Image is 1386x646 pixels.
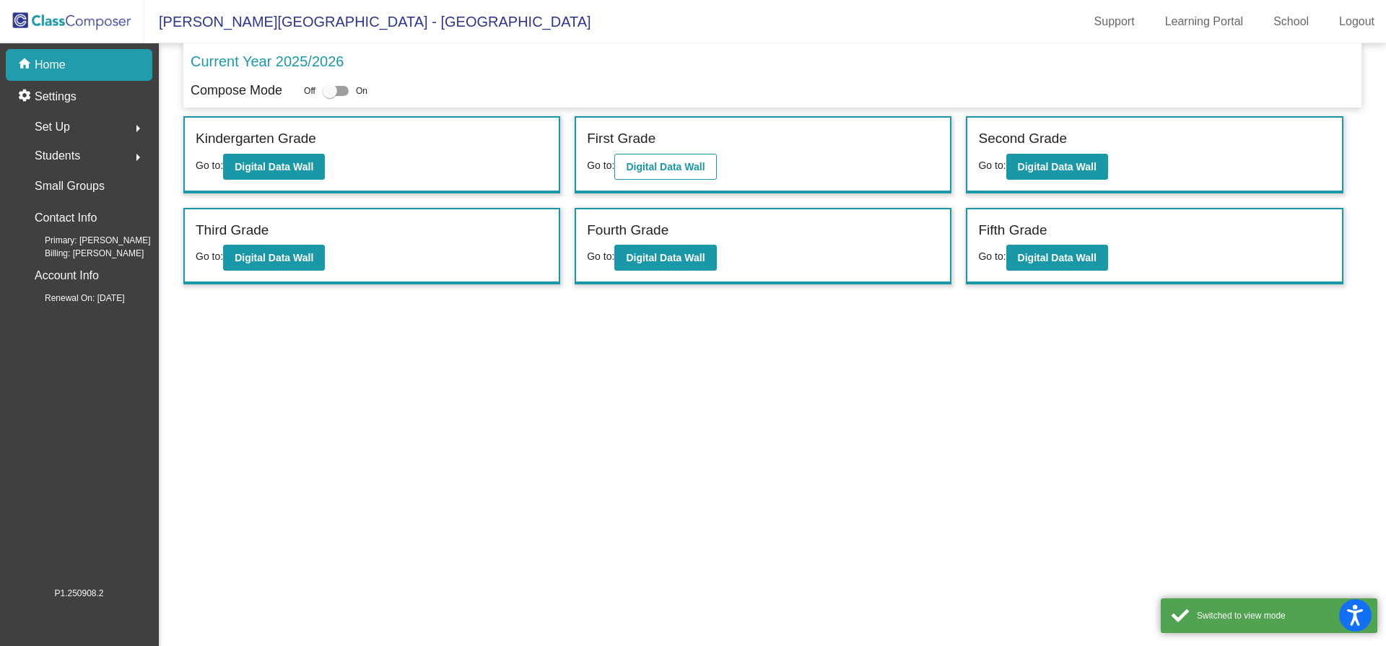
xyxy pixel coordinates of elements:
span: Go to: [587,250,614,262]
span: [PERSON_NAME][GEOGRAPHIC_DATA] - [GEOGRAPHIC_DATA] [144,10,591,33]
span: Go to: [196,160,223,171]
span: Go to: [587,160,614,171]
p: Compose Mode [191,81,282,100]
label: Fourth Grade [587,220,668,241]
p: Small Groups [35,176,105,196]
b: Digital Data Wall [626,252,705,263]
button: Digital Data Wall [1006,154,1108,180]
b: Digital Data Wall [1018,161,1097,173]
b: Digital Data Wall [626,161,705,173]
div: Switched to view mode [1197,609,1367,622]
a: Support [1083,10,1146,33]
label: Kindergarten Grade [196,128,316,149]
a: Learning Portal [1154,10,1255,33]
button: Digital Data Wall [614,245,716,271]
span: Go to: [978,250,1006,262]
mat-icon: settings [17,88,35,105]
mat-icon: arrow_right [129,149,147,166]
span: Primary: [PERSON_NAME] [22,234,151,247]
span: Students [35,146,80,166]
mat-icon: home [17,56,35,74]
p: Settings [35,88,77,105]
label: Second Grade [978,128,1067,149]
span: On [356,84,367,97]
p: Contact Info [35,208,97,228]
p: Account Info [35,266,99,286]
a: Logout [1328,10,1386,33]
span: Go to: [196,250,223,262]
p: Current Year 2025/2026 [191,51,344,72]
a: School [1262,10,1320,33]
span: Billing: [PERSON_NAME] [22,247,144,260]
mat-icon: arrow_right [129,120,147,137]
button: Digital Data Wall [223,245,325,271]
label: Fifth Grade [978,220,1047,241]
span: Set Up [35,117,70,137]
b: Digital Data Wall [235,252,313,263]
button: Digital Data Wall [1006,245,1108,271]
span: Go to: [978,160,1006,171]
button: Digital Data Wall [614,154,716,180]
label: Third Grade [196,220,269,241]
span: Off [304,84,315,97]
p: Home [35,56,66,74]
b: Digital Data Wall [235,161,313,173]
label: First Grade [587,128,655,149]
b: Digital Data Wall [1018,252,1097,263]
button: Digital Data Wall [223,154,325,180]
span: Renewal On: [DATE] [22,292,124,305]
